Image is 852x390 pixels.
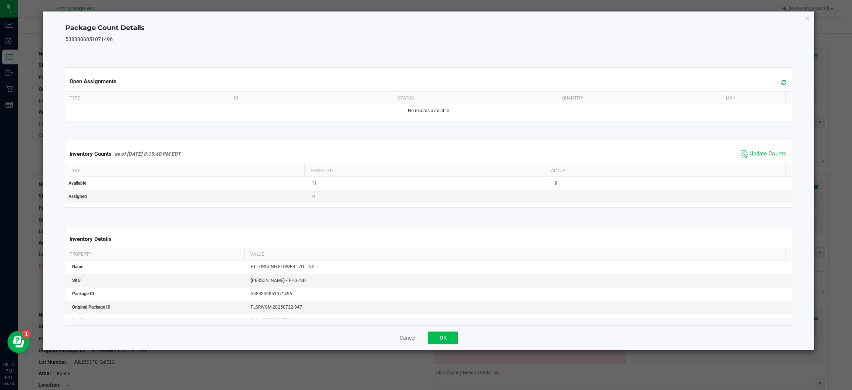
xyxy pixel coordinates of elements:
[428,332,458,344] button: OK
[65,37,792,42] h5: 5388806851071496
[68,194,87,199] span: Assigned
[72,305,111,310] span: Original Package ID
[70,252,91,257] span: Property
[70,95,80,101] span: Type
[250,252,264,257] span: Value
[551,168,568,173] span: Actual
[72,278,81,283] span: SKU
[7,331,30,353] iframe: Resource center
[400,334,415,342] button: Cancel
[234,95,238,101] span: ID
[72,264,83,269] span: Name
[70,151,112,157] span: Inventory Counts
[555,181,557,186] span: 9
[70,78,116,85] span: Open Assignments
[398,95,414,101] span: Status
[70,168,80,173] span: Type
[311,168,333,173] span: Expected
[65,23,792,33] h4: Package Count Details
[64,104,794,117] td: No records available.
[251,264,315,269] span: FT - GROUND FLOWER - 7G - IND
[251,291,292,296] span: 5388806851071496
[251,318,292,323] span: G-JUL25IND02-0716
[72,291,94,296] span: Package ID
[562,95,583,101] span: Quantity
[726,95,736,101] span: Link
[251,278,306,283] span: [PERSON_NAME]-FT-PG-IND
[805,13,810,22] button: Close
[251,305,302,310] span: FLSRWGM-20250722-947
[115,151,181,157] span: as of [DATE] 8:15:40 PM EDT
[70,236,112,242] span: Inventory Details
[72,318,95,323] span: Lot Number
[312,181,317,186] span: 11
[22,330,31,339] iframe: Resource center unread badge
[312,194,315,199] span: -1
[750,150,786,158] span: Update Counts
[68,181,86,186] span: Available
